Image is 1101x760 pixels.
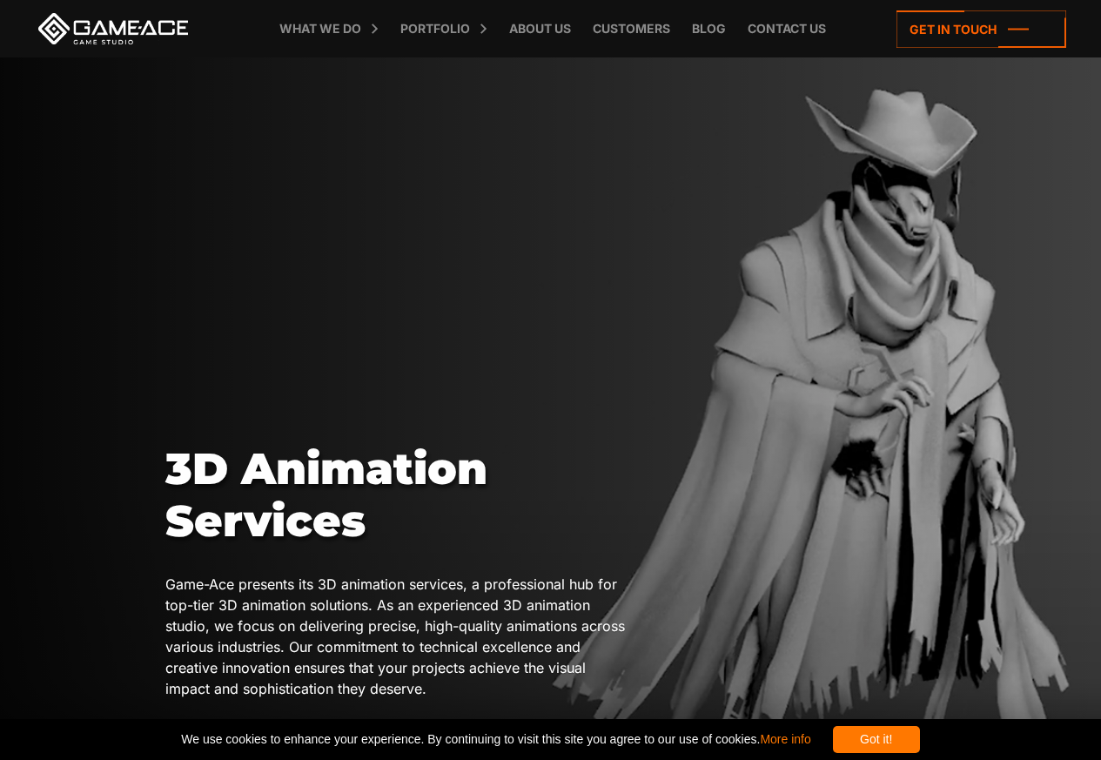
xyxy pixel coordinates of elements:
[760,732,810,746] a: More info
[181,726,810,753] span: We use cookies to enhance your experience. By continuing to visit this site you agree to our use ...
[833,726,920,753] div: Got it!
[165,574,628,699] p: Game-Ace presents its 3D animation services, a professional hub for top-tier 3D animation solutio...
[165,443,628,548] h1: 3D Animation Services
[896,10,1066,48] a: Get in touch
